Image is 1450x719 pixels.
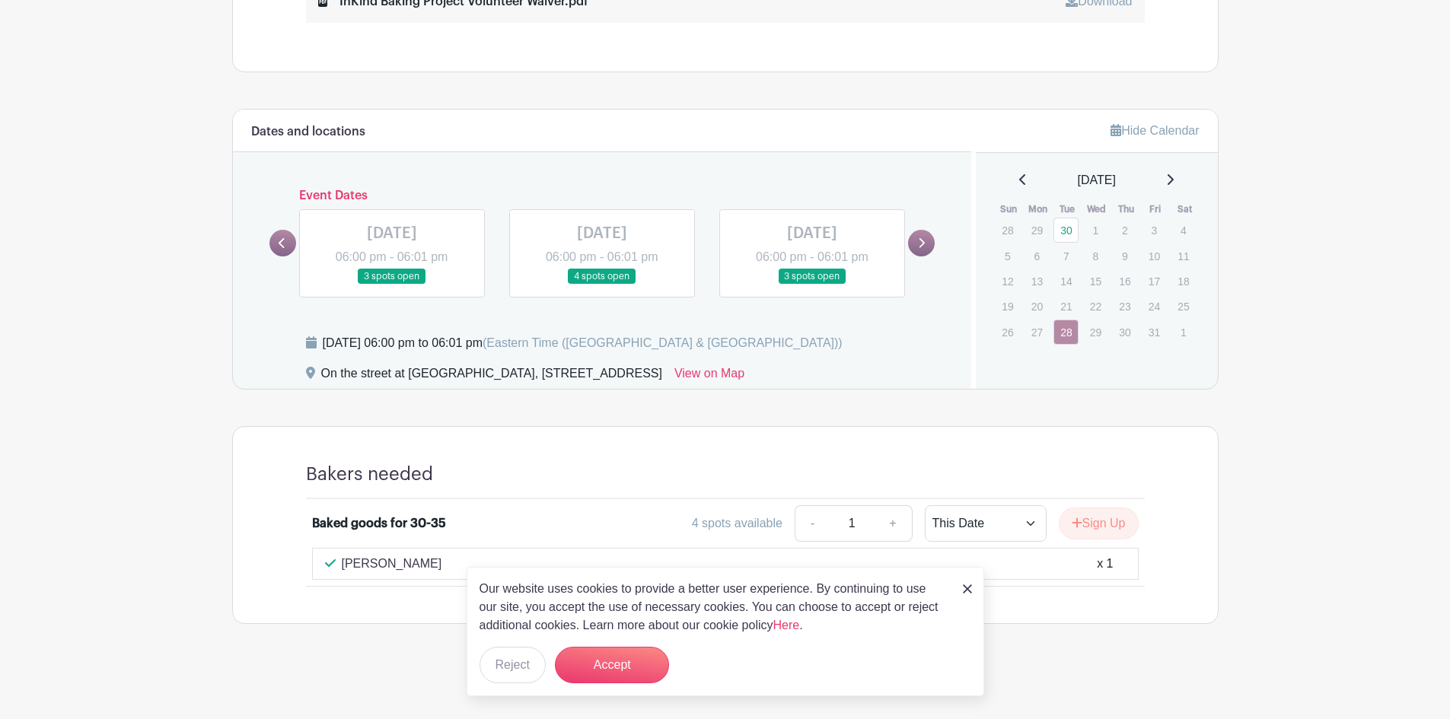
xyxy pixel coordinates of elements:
p: 3 [1142,218,1167,242]
p: 24 [1142,294,1167,318]
p: 5 [995,244,1020,268]
p: 30 [1112,320,1137,344]
th: Fri [1141,202,1171,217]
p: 8 [1083,244,1108,268]
p: 31 [1142,320,1167,344]
a: View on Map [674,364,744,389]
button: Accept [555,647,669,683]
p: 19 [995,294,1020,318]
a: 30 [1053,218,1079,243]
p: [PERSON_NAME] [342,555,442,573]
p: 21 [1053,294,1079,318]
a: - [795,505,830,542]
th: Sat [1170,202,1200,217]
span: [DATE] [1078,171,1116,189]
p: 16 [1112,269,1137,293]
p: 12 [995,269,1020,293]
p: 2 [1112,218,1137,242]
p: 20 [1025,294,1050,318]
p: 13 [1025,269,1050,293]
div: 4 spots available [692,514,782,533]
img: close_button-5f87c8562297e5c2d7936805f587ecaba9071eb48480494691a3f1689db116b3.svg [963,584,972,593]
p: 15 [1083,269,1108,293]
p: 25 [1171,294,1196,318]
button: Sign Up [1059,507,1139,539]
p: 28 [995,218,1020,242]
p: 4 [1171,218,1196,242]
a: 28 [1053,320,1079,345]
p: Our website uses cookies to provide a better user experience. By continuing to use our site, you ... [480,580,947,635]
h6: Dates and locations [251,125,365,139]
p: 9 [1112,244,1137,268]
p: 23 [1112,294,1137,318]
span: (Eastern Time ([GEOGRAPHIC_DATA] & [GEOGRAPHIC_DATA])) [483,336,843,349]
p: 7 [1053,244,1079,268]
p: 6 [1025,244,1050,268]
p: 11 [1171,244,1196,268]
div: On the street at [GEOGRAPHIC_DATA], [STREET_ADDRESS] [321,364,662,389]
p: 22 [1083,294,1108,318]
a: Here [773,619,800,632]
p: 27 [1025,320,1050,344]
p: 26 [995,320,1020,344]
a: + [874,505,912,542]
p: 29 [1025,218,1050,242]
p: 17 [1142,269,1167,293]
p: 14 [1053,269,1079,293]
p: 1 [1171,320,1196,344]
h4: Bakers needed [306,463,433,485]
p: 10 [1142,244,1167,268]
div: Baked goods for 30-35 [312,514,446,533]
div: x 1 [1097,555,1113,573]
th: Thu [1111,202,1141,217]
h6: Event Dates [296,189,909,203]
a: Hide Calendar [1111,124,1199,137]
th: Mon [1024,202,1053,217]
button: Reject [480,647,546,683]
th: Sun [994,202,1024,217]
th: Tue [1053,202,1082,217]
div: [DATE] 06:00 pm to 06:01 pm [323,334,843,352]
p: 18 [1171,269,1196,293]
p: 1 [1083,218,1108,242]
th: Wed [1082,202,1112,217]
p: 29 [1083,320,1108,344]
